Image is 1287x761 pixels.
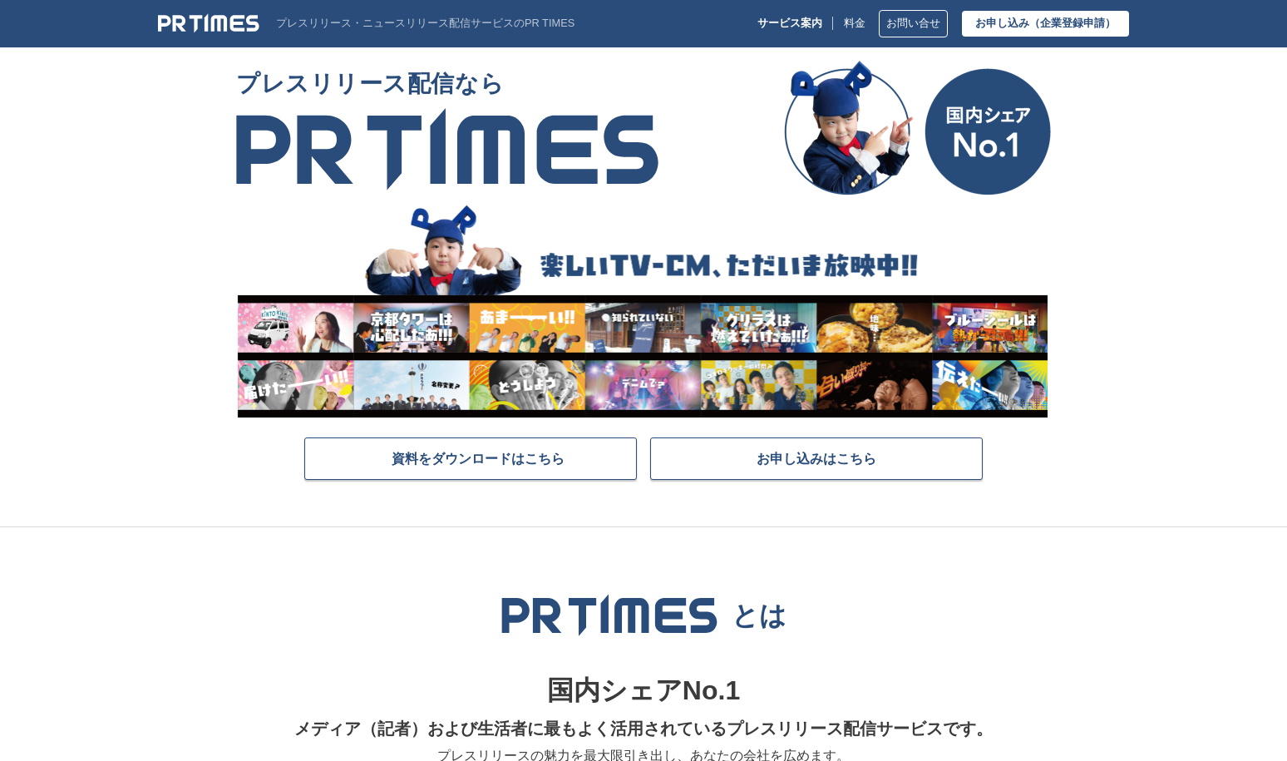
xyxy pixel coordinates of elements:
[844,17,865,30] a: 料金
[500,594,718,636] img: PR TIMES
[1029,17,1116,29] span: （企業登録申請）
[236,202,1048,418] img: 楽しいTV-CM、ただいま放映中!!
[246,712,1041,745] p: メディア（記者）および生活者に最もよく活用されているプレスリリース配信サービスです。
[732,599,786,631] p: とは
[304,437,637,480] a: 資料をダウンロードはこちら
[879,10,948,37] a: お問い合せ
[392,450,565,467] span: 資料をダウンロードはこちら
[276,17,574,30] p: プレスリリース・ニュースリリース配信サービスのPR TIMES
[757,17,822,30] p: サービス案内
[962,11,1129,37] a: お申し込み（企業登録申請）
[236,107,658,190] img: PR TIMES
[236,61,658,107] span: プレスリリース配信なら
[246,670,1041,712] p: 国内シェアNo.1
[650,437,983,480] a: お申し込みはこちら
[784,61,1051,195] img: 国内シェア No.1
[158,13,259,33] img: PR TIMES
